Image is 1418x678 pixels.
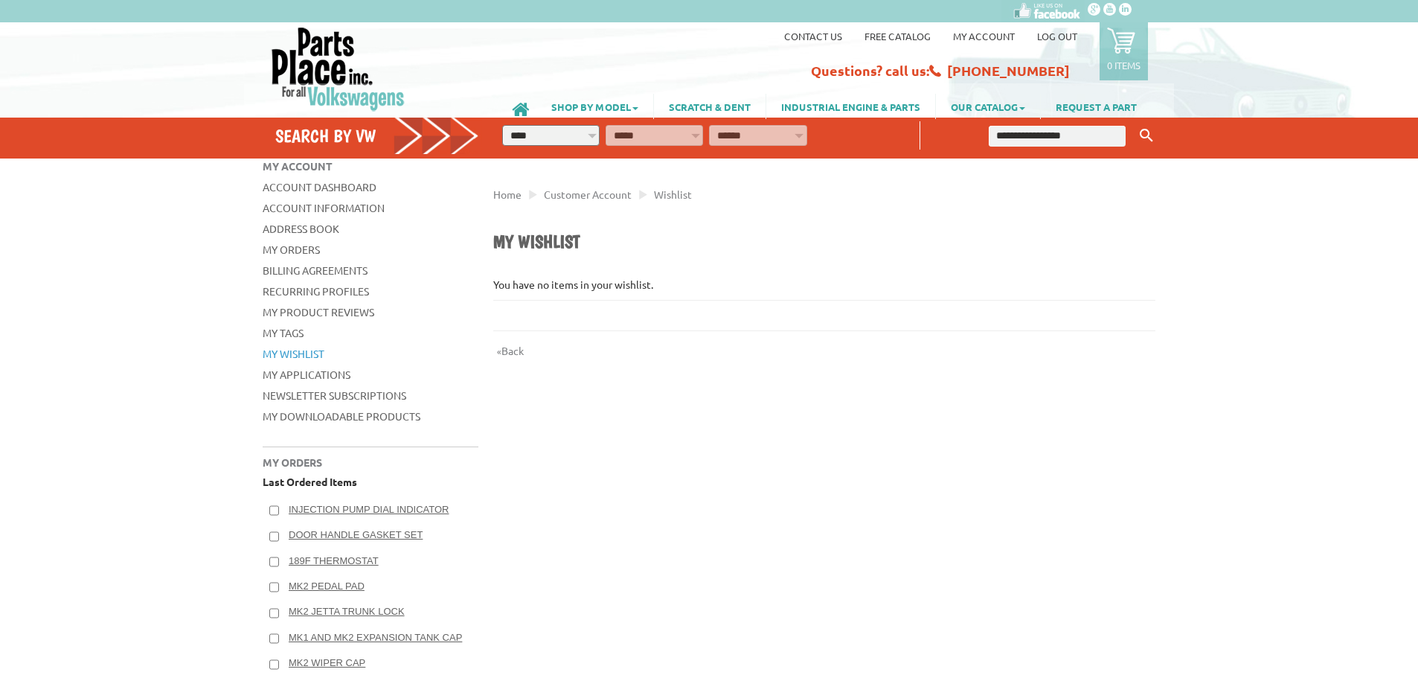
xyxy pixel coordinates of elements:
[263,263,368,277] a: Billing Agreements
[536,94,653,119] a: SHOP BY MODEL
[263,284,369,298] a: Recurring Profiles
[1135,124,1158,148] button: Keyword Search
[263,243,320,256] a: My Orders
[263,180,376,194] a: Account Dashboard
[493,277,1155,292] p: You have no items in your wishlist.
[263,368,350,381] a: My Applications
[493,188,522,201] a: Home
[263,326,304,339] a: My Tags
[263,474,478,490] p: Last Ordered Items
[1041,94,1152,119] a: REQUEST A PART
[263,201,385,214] a: Account Information
[263,222,339,235] a: Address Book
[1037,30,1077,42] a: Log out
[544,188,632,201] a: Customer Account
[936,94,1040,119] a: OUR CATALOG
[654,94,766,119] a: SCRATCH & DENT
[1107,59,1141,71] p: 0 items
[263,388,406,402] a: Newsletter Subscriptions
[270,26,406,112] img: Parts Place Inc!
[289,632,462,643] a: MK1 and MK2 Expansion Tank Cap
[497,345,501,357] small: «
[289,529,423,540] a: Door Handle Gasket Set
[289,555,379,566] a: 189F Thermostat
[263,159,333,173] span: My Account
[289,504,449,515] a: Injection Pump Dial Indicator
[784,30,842,42] a: Contact us
[263,305,374,319] a: My Product Reviews
[493,339,527,362] a: «Back
[263,409,420,423] a: My Downloadable Products
[289,657,365,668] a: MK2 Wiper Cap
[263,455,322,469] span: My Orders
[766,94,935,119] a: INDUSTRIAL ENGINE & PARTS
[493,231,1155,255] h1: My Wishlist
[289,581,365,592] a: MK2 Pedal Pad
[263,347,324,360] a: My Wishlist
[1100,22,1148,80] a: 0 items
[654,188,692,201] a: Wishlist
[953,30,1015,42] a: My Account
[864,30,931,42] a: Free Catalog
[275,125,479,147] h4: Search by VW
[289,606,405,617] a: MK2 Jetta Trunk Lock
